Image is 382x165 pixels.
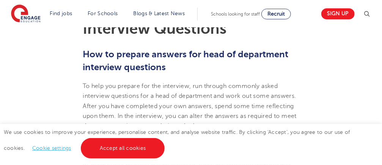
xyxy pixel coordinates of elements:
a: Recruit [261,9,291,19]
a: Blogs & Latest News [134,11,185,16]
h1: Head of Department Interview Questions [83,6,299,36]
a: Cookie settings [32,145,71,151]
a: Accept all cookies [81,138,165,159]
a: Find jobs [50,11,72,16]
span: Recruit [267,11,285,17]
a: Sign up [321,8,355,19]
span: How to prepare answers for head of department interview questions [83,49,289,72]
img: Engage Education [11,5,41,24]
span: We use cookies to improve your experience, personalise content, and analyse website traffic. By c... [4,129,350,151]
span: Schools looking for staff [211,11,260,17]
span: To help you prepare for the interview, run through commonly asked interview questions for a head ... [83,83,297,129]
a: For Schools [88,11,118,16]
